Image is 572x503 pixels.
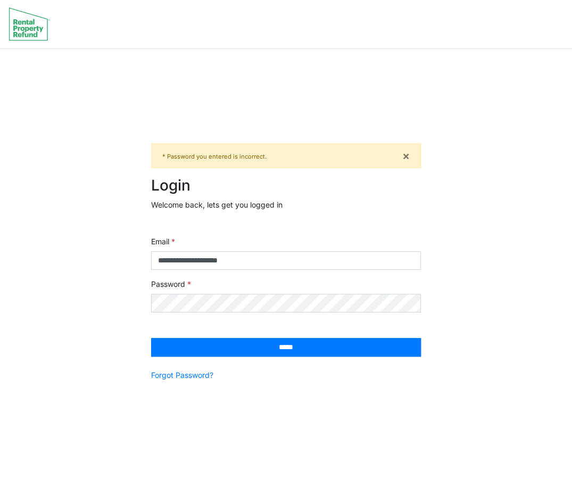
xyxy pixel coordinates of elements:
[162,153,267,160] small: * Password you entered is incorrect.
[151,369,213,381] a: Forgot Password?
[151,278,191,290] label: Password
[402,150,410,161] a: ×
[151,177,421,195] h2: Login
[9,7,51,41] img: spp logo
[151,236,175,247] label: Email
[151,199,421,210] p: Welcome back, lets get you logged in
